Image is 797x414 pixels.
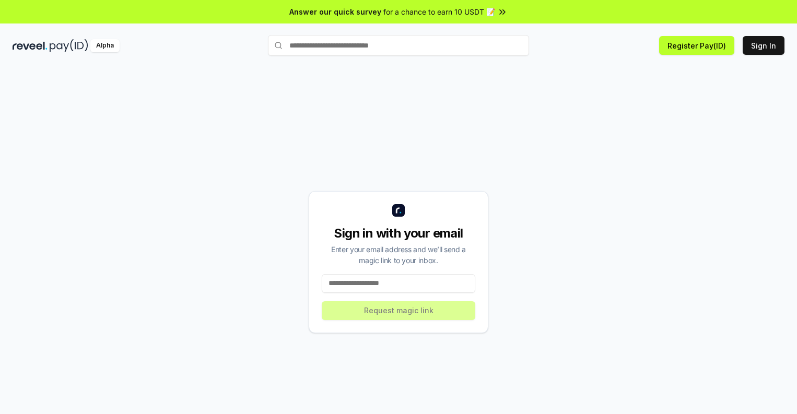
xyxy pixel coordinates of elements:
button: Sign In [743,36,784,55]
div: Enter your email address and we’ll send a magic link to your inbox. [322,244,475,266]
button: Register Pay(ID) [659,36,734,55]
span: Answer our quick survey [289,6,381,17]
img: pay_id [50,39,88,52]
img: reveel_dark [13,39,48,52]
span: for a chance to earn 10 USDT 📝 [383,6,495,17]
div: Alpha [90,39,120,52]
div: Sign in with your email [322,225,475,242]
img: logo_small [392,204,405,217]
